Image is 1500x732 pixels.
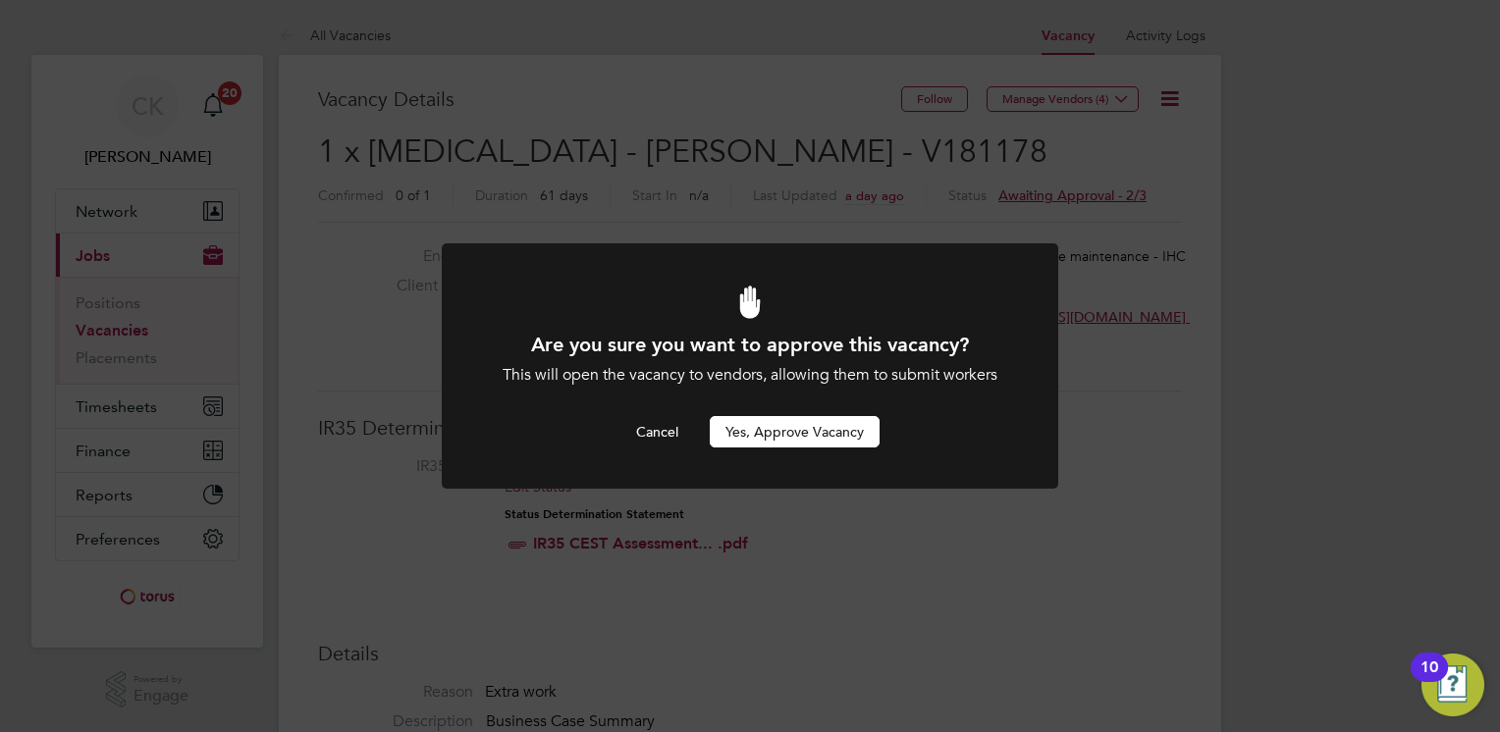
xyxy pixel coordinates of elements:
h1: Are you sure you want to approve this vacancy? [495,332,1005,357]
button: Open Resource Center, 10 new notifications [1421,654,1484,716]
div: 10 [1420,667,1438,693]
button: Yes, Approve Vacancy [710,416,880,447]
span: This will open the vacancy to vendors, allowing them to submit workers [503,365,997,385]
button: Cancel [620,416,694,447]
